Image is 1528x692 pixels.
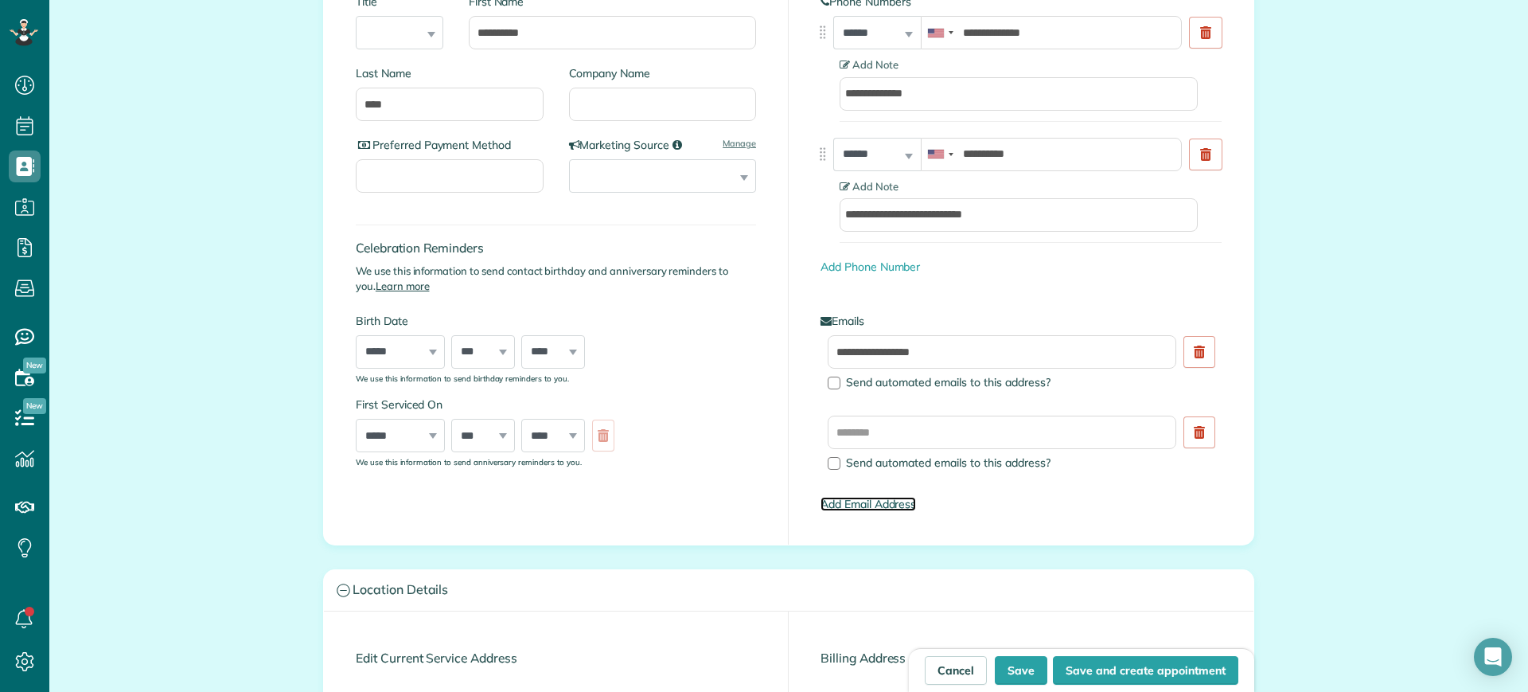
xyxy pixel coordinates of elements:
button: Save and create appointment [1053,656,1238,685]
label: Company Name [569,65,757,81]
a: Learn more [376,280,430,292]
label: Emails [821,313,1222,329]
label: Birth Date [356,313,622,329]
label: Last Name [356,65,544,81]
div: United States: +1 [922,139,958,170]
a: Add Phone Number [821,260,920,274]
div: United States: +1 [922,17,958,49]
h4: Celebration Reminders [356,241,756,255]
a: Location Details [324,570,1253,611]
span: New [23,358,46,373]
h4: Billing Address [821,651,1222,665]
label: First Serviced On [356,397,622,412]
img: drag_indicator-119b368615184ecde3eda3c64c821f6cf29d3e2b97b89ee44bc31753036683e5.png [814,24,831,41]
span: Send automated emails to this address? [846,455,1050,470]
span: Add Note [840,58,898,71]
label: Preferred Payment Method [356,137,544,153]
img: drag_indicator-119b368615184ecde3eda3c64c821f6cf29d3e2b97b89ee44bc31753036683e5.png [814,146,831,162]
a: Cancel [925,656,987,685]
sub: We use this information to send anniversary reminders to you. [356,457,582,467]
label: Marketing Source [569,137,757,153]
div: Open Intercom Messenger [1474,638,1512,676]
span: Add Note [840,180,898,193]
p: We use this information to send contact birthday and anniversary reminders to you. [356,264,756,294]
h4: Edit Current Service Address [356,651,756,665]
span: New [23,398,46,414]
button: Save [995,656,1047,685]
a: Manage [723,137,756,150]
span: Send automated emails to this address? [846,375,1050,389]
sub: We use this information to send birthday reminders to you. [356,373,569,383]
a: Add Email Address [821,497,916,511]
